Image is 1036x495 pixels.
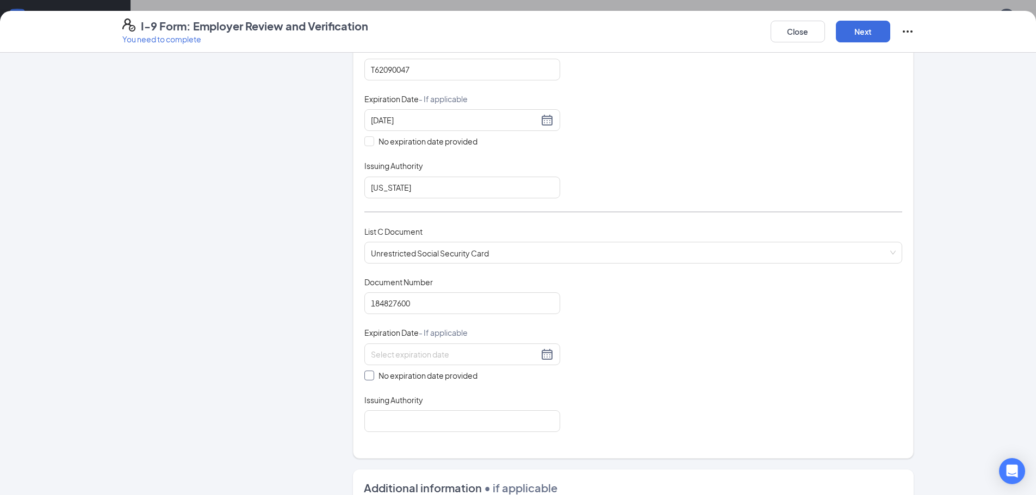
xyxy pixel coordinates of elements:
[374,369,482,381] span: No expiration date provided
[364,277,433,287] span: Document Number
[364,93,468,104] span: Expiration Date
[141,18,368,34] h4: I-9 Form: Employer Review and Verification
[901,25,914,38] svg: Ellipses
[374,135,482,147] span: No expiration date provided
[122,18,135,32] svg: FormI9EVerifyIcon
[371,242,896,263] span: Unrestricted Social Security Card
[419,94,468,104] span: - If applicable
[371,114,538,126] input: 01/12/2026
[364,327,468,338] span: Expiration Date
[364,160,423,171] span: Issuing Authority
[364,394,423,405] span: Issuing Authority
[419,328,468,337] span: - If applicable
[364,227,423,236] span: List C Document
[482,481,557,494] span: • if applicable
[999,458,1025,484] div: Open Intercom Messenger
[771,21,825,42] button: Close
[364,481,482,494] span: Additional information
[371,348,538,360] input: Select expiration date
[122,34,368,45] p: You need to complete
[836,21,890,42] button: Next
